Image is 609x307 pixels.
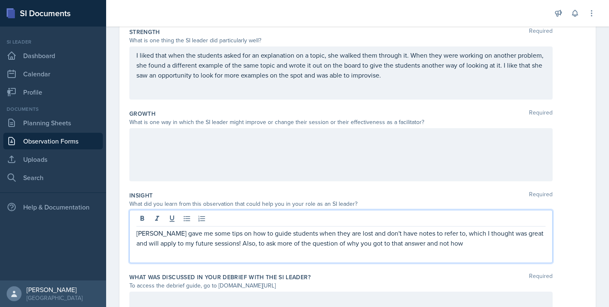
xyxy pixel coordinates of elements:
a: Dashboard [3,47,103,64]
a: Calendar [3,66,103,82]
span: Required [529,110,553,118]
div: To access the debrief guide, go to [DOMAIN_NAME][URL] [129,281,553,290]
span: Required [529,191,553,200]
a: Planning Sheets [3,115,103,131]
div: [GEOGRAPHIC_DATA] [27,294,82,302]
div: Documents [3,105,103,113]
p: [PERSON_NAME] gave me some tips on how to guide students when they are lost and don't have notes ... [136,228,546,248]
a: Observation Forms [3,133,103,149]
div: Help & Documentation [3,199,103,215]
a: Uploads [3,151,103,168]
div: [PERSON_NAME] [27,285,82,294]
label: Growth [129,110,155,118]
span: Required [529,28,553,36]
label: What was discussed in your debrief with the SI Leader? [129,273,311,281]
span: Required [529,273,553,281]
label: Insight [129,191,153,200]
div: What did you learn from this observation that could help you in your role as an SI leader? [129,200,553,208]
a: Profile [3,84,103,100]
p: I liked that when the students asked for an explanation on a topic, she walked them through it. W... [136,50,546,80]
div: What is one thing the SI leader did particularly well? [129,36,553,45]
a: Search [3,169,103,186]
div: Si leader [3,38,103,46]
label: Strength [129,28,160,36]
div: What is one way in which the SI leader might improve or change their session or their effectivene... [129,118,553,127]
